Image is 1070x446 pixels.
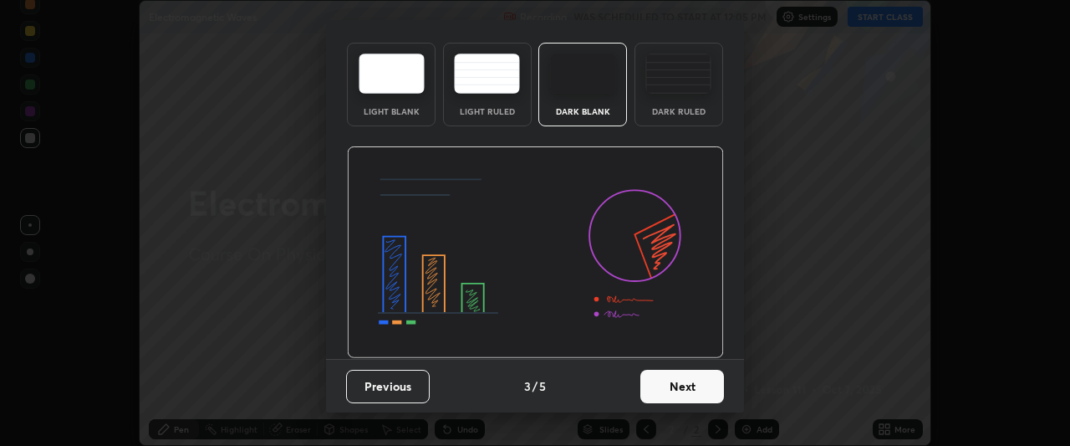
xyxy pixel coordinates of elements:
img: darkThemeBanner.d06ce4a2.svg [347,146,724,359]
img: darkRuledTheme.de295e13.svg [645,54,711,94]
div: Light Ruled [454,107,521,115]
h4: / [532,377,538,395]
div: Dark Blank [549,107,616,115]
button: Next [640,370,724,403]
img: darkTheme.f0cc69e5.svg [550,54,616,94]
img: lightTheme.e5ed3b09.svg [359,54,425,94]
div: Light Blank [358,107,425,115]
h4: 5 [539,377,546,395]
h4: 3 [524,377,531,395]
div: Dark Ruled [645,107,712,115]
button: Previous [346,370,430,403]
img: lightRuledTheme.5fabf969.svg [454,54,520,94]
